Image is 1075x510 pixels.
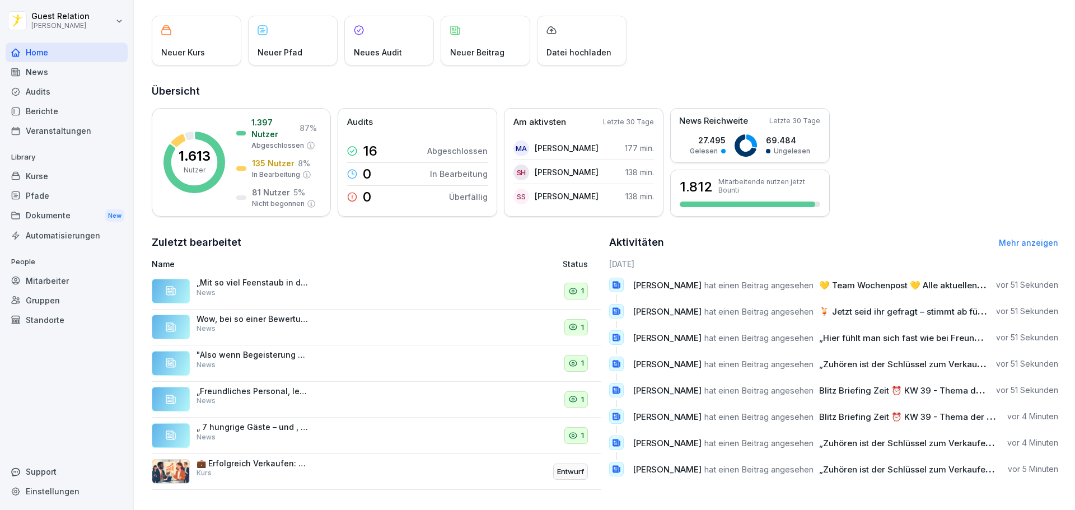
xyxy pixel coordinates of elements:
[690,146,718,156] p: Gelesen
[197,458,309,469] p: 💼 Erfolgreich Verkaufen: Mimik, Gestik und Verkaufspaare
[563,258,588,270] p: Status
[769,116,820,126] p: Letzte 30 Tage
[535,142,599,154] p: [PERSON_NAME]
[6,481,128,501] div: Einstellungen
[6,271,128,291] a: Mitarbeiter
[704,333,814,343] span: hat einen Beitrag angesehen
[704,359,814,369] span: hat einen Beitrag angesehen
[179,149,211,163] p: 1.613
[581,286,584,297] p: 1
[546,46,611,58] p: Datei hochladen
[6,148,128,166] p: Library
[996,332,1058,343] p: vor 51 Sekunden
[252,157,295,169] p: 135 Nutzer
[300,122,317,134] p: 87 %
[6,253,128,271] p: People
[6,62,128,82] a: News
[347,116,373,129] p: Audits
[581,394,584,405] p: 1
[258,46,302,58] p: Neuer Pfad
[6,462,128,481] div: Support
[197,314,309,324] p: Wow, bei so einer Bewertung bekommt man ja fast Lust, nur wegen der Toiletten vorbeizukommen. Wer...
[251,116,296,140] p: 1.397 Nutzer
[513,165,529,180] div: SH
[535,166,599,178] p: [PERSON_NAME]
[6,186,128,205] div: Pfade
[557,466,584,478] p: Entwurf
[152,418,601,454] a: „ 7 hungrige Gäste – und , 'Captain [PERSON_NAME]' unser kulinarischer Superheld! 🦸‍♂️🍽️ Vom Begr...
[161,46,205,58] p: Neuer Kurs
[197,422,309,432] p: „ 7 hungrige Gäste – und , 'Captain [PERSON_NAME]' unser kulinarischer Superheld! 🦸‍♂️🍽️ Vom Begr...
[152,83,1058,99] h2: Übersicht
[603,117,654,127] p: Letzte 30 Tage
[581,430,584,441] p: 1
[704,411,814,422] span: hat einen Beitrag angesehen
[152,258,433,270] p: Name
[513,141,529,156] div: MA
[633,438,702,448] span: [PERSON_NAME]
[152,454,601,490] a: 💼 Erfolgreich Verkaufen: Mimik, Gestik und VerkaufspaareKursEntwurf
[535,190,599,202] p: [PERSON_NAME]
[6,205,128,226] div: Dokumente
[609,258,1059,270] h6: [DATE]
[152,273,601,310] a: „Mit so viel Feenstaub in der Luft wundert’s uns, dass unsere Gäste nicht schwebend nach Hause si...
[252,199,305,209] p: Nicht begonnen
[6,291,128,310] div: Gruppen
[704,306,814,317] span: hat einen Beitrag angesehen
[197,360,216,370] p: News
[252,170,300,180] p: In Bearbeitung
[152,345,601,382] a: "Also wenn Begeisterung ansteckend wäre, bräuchten Astronomen jetzt Sauerstoffmasken – zwischen P...
[184,165,205,175] p: Nutzer
[6,101,128,121] a: Berichte
[704,464,814,475] span: hat einen Beitrag angesehen
[450,46,504,58] p: Neuer Beitrag
[679,115,748,128] p: News Reichweite
[766,134,810,146] p: 69.484
[430,168,488,180] p: In Bearbeitung
[252,186,290,198] p: 81 Nutzer
[31,22,90,30] p: [PERSON_NAME]
[6,43,128,62] a: Home
[293,186,305,198] p: 5 %
[1007,411,1058,422] p: vor 4 Minuten
[633,411,702,422] span: [PERSON_NAME]
[152,459,190,484] img: elhrexh7bm1zs7xeh2a9f3un.png
[6,166,128,186] a: Kurse
[6,226,128,245] div: Automatisierungen
[774,146,810,156] p: Ungelesen
[427,145,488,157] p: Abgeschlossen
[704,438,814,448] span: hat einen Beitrag angesehen
[996,358,1058,369] p: vor 51 Sekunden
[251,141,304,151] p: Abgeschlossen
[6,310,128,330] a: Standorte
[6,82,128,101] div: Audits
[633,333,702,343] span: [PERSON_NAME]
[449,191,488,203] p: Überfällig
[197,468,212,478] p: Kurs
[680,177,713,196] h3: 1.812
[625,190,654,202] p: 138 min.
[152,382,601,418] a: „Freundliches Personal, leckeres Essen – und die Speisekarte übt sich in Mystik: Das 10€-Menü dri...
[363,190,371,204] p: 0
[581,322,584,333] p: 1
[625,166,654,178] p: 138 min.
[704,280,814,291] span: hat einen Beitrag angesehen
[704,385,814,396] span: hat einen Beitrag angesehen
[690,134,726,146] p: 27.495
[197,350,309,360] p: "Also wenn Begeisterung ansteckend wäre, bräuchten Astronomen jetzt Sauerstoffmasken – zwischen P...
[513,189,529,204] div: SS
[197,288,216,298] p: News
[633,464,702,475] span: [PERSON_NAME]
[197,432,216,442] p: News
[6,121,128,141] a: Veranstaltungen
[581,358,584,369] p: 1
[31,12,90,21] p: Guest Relation
[197,324,216,334] p: News
[718,177,820,194] p: Mitarbeitende nutzen jetzt Bounti
[999,238,1058,247] a: Mehr anzeigen
[197,386,309,396] p: „Freundliches Personal, leckeres Essen – und die Speisekarte übt sich in Mystik: Das 10€-Menü dri...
